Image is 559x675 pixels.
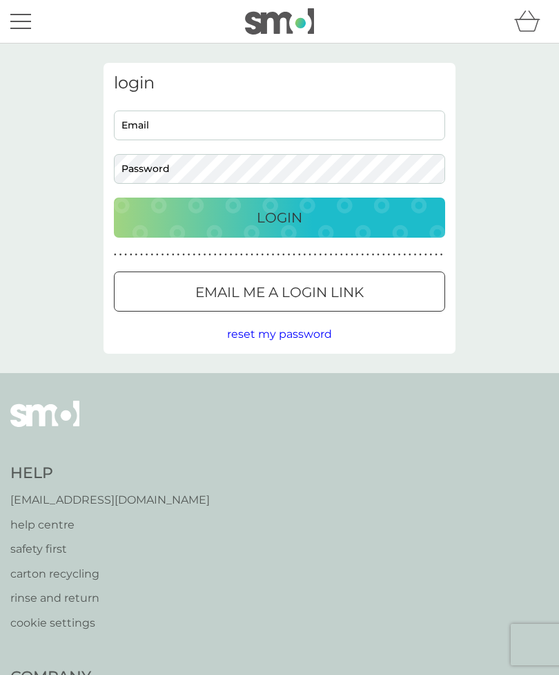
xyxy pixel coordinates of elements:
[398,251,401,258] p: ●
[198,251,201,258] p: ●
[246,251,248,258] p: ●
[10,463,210,484] h4: Help
[366,251,369,258] p: ●
[514,8,549,35] div: basket
[10,565,210,583] a: carton recycling
[172,251,175,258] p: ●
[409,251,411,258] p: ●
[403,251,406,258] p: ●
[10,401,79,448] img: smol
[440,251,443,258] p: ●
[419,251,422,258] p: ●
[150,251,153,258] p: ●
[324,251,327,258] p: ●
[119,251,122,258] p: ●
[140,251,143,258] p: ●
[114,272,445,312] button: Email me a login link
[235,251,237,258] p: ●
[10,8,31,35] button: menu
[382,251,385,258] p: ●
[10,614,210,632] a: cookie settings
[304,251,306,258] p: ●
[227,327,332,341] span: reset my password
[10,589,210,607] a: rinse and return
[130,251,133,258] p: ●
[114,73,445,93] h3: login
[227,325,332,343] button: reset my password
[182,251,185,258] p: ●
[251,251,253,258] p: ●
[240,251,243,258] p: ●
[356,251,359,258] p: ●
[372,251,375,258] p: ●
[330,251,333,258] p: ●
[266,251,269,258] p: ●
[230,251,233,258] p: ●
[346,251,349,258] p: ●
[204,251,206,258] p: ●
[135,251,138,258] p: ●
[161,251,164,258] p: ●
[377,251,380,258] p: ●
[256,251,259,258] p: ●
[188,251,190,258] p: ●
[414,251,417,258] p: ●
[388,251,391,258] p: ●
[272,251,275,258] p: ●
[340,251,343,258] p: ●
[293,251,295,258] p: ●
[195,281,364,303] p: Email me a login link
[124,251,127,258] p: ●
[430,251,433,258] p: ●
[219,251,222,258] p: ●
[257,207,302,229] p: Login
[288,251,291,258] p: ●
[308,251,311,258] p: ●
[351,251,353,258] p: ●
[262,251,264,258] p: ●
[224,251,227,258] p: ●
[393,251,395,258] p: ●
[245,8,314,35] img: smol
[156,251,159,258] p: ●
[314,251,317,258] p: ●
[114,198,445,238] button: Login
[114,251,117,258] p: ●
[361,251,364,258] p: ●
[10,491,210,509] a: [EMAIL_ADDRESS][DOMAIN_NAME]
[166,251,169,258] p: ●
[424,251,427,258] p: ●
[335,251,337,258] p: ●
[298,251,301,258] p: ●
[10,516,210,534] a: help centre
[177,251,180,258] p: ●
[146,251,148,258] p: ●
[282,251,285,258] p: ●
[208,251,211,258] p: ●
[10,540,210,558] a: safety first
[435,251,438,258] p: ●
[277,251,279,258] p: ●
[214,251,217,258] p: ●
[319,251,322,258] p: ●
[193,251,195,258] p: ●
